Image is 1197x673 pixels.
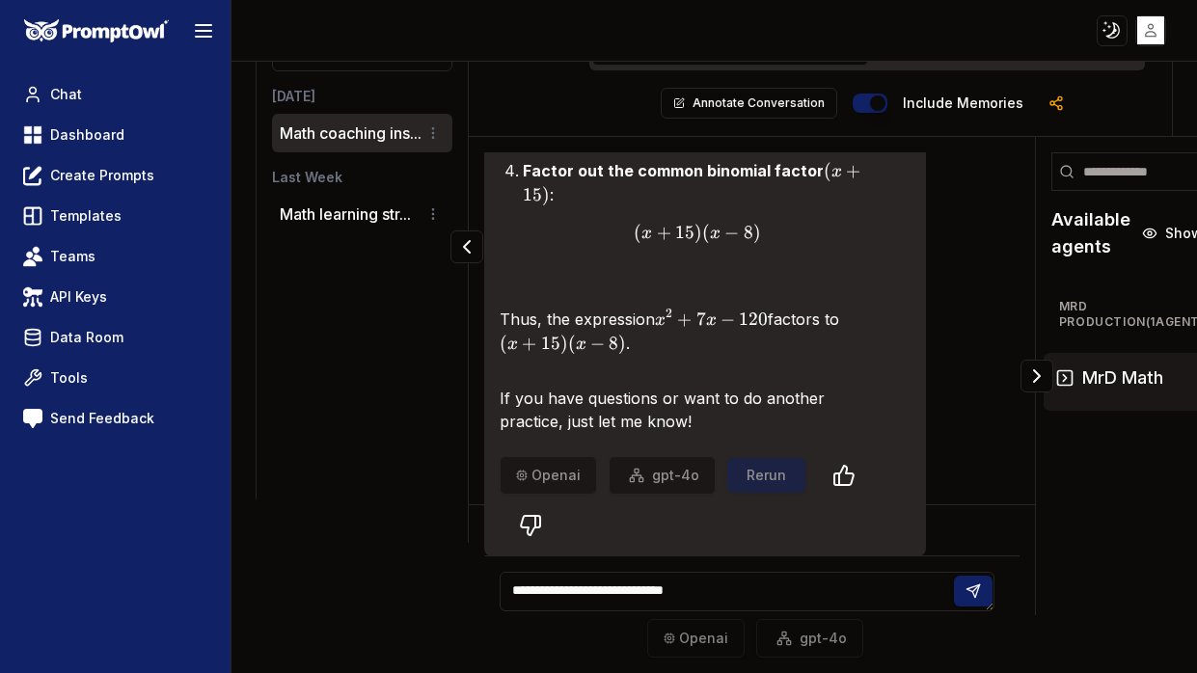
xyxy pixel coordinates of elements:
[50,125,124,145] span: Dashboard
[1082,364,1163,391] h3: MrD Math
[655,311,666,329] span: x
[50,247,95,266] span: Teams
[507,336,518,353] span: x
[50,328,123,347] span: Data Room
[744,222,753,243] span: 8
[50,206,122,226] span: Templates
[634,222,641,243] span: (
[568,333,576,354] span: (
[15,199,215,233] a: Templates
[50,368,88,388] span: Tools
[15,77,215,112] a: Chat
[50,166,154,185] span: Create Prompts
[500,308,872,356] p: Thus, the expression factors to .
[694,222,702,243] span: )
[618,333,626,354] span: )
[50,409,154,428] span: Send Feedback
[666,306,672,321] span: 2
[542,184,550,205] span: )
[15,118,215,152] a: Dashboard
[24,19,169,43] img: PromptOwl
[422,202,445,226] button: Conversation options
[641,225,652,242] span: x
[696,309,706,330] span: 7
[523,159,872,206] p: :
[541,333,560,354] span: 15
[657,222,671,243] span: +
[702,222,710,243] span: (
[50,287,107,307] span: API Keys
[724,222,739,243] span: −
[272,87,452,106] h3: [DATE]
[675,222,694,243] span: 15
[824,160,831,181] span: (
[706,311,717,329] span: x
[721,309,735,330] span: −
[523,161,865,204] strong: Factor out the common binomial factor
[677,309,692,330] span: +
[560,333,568,354] span: )
[500,387,872,433] p: If you have questions or want to do another practice, just let me know!
[590,333,605,354] span: −
[23,409,42,428] img: feedback
[831,163,842,180] span: x
[280,202,411,226] button: Math learning str...
[1020,360,1053,392] button: Collapse panel
[753,222,761,243] span: )
[15,320,215,355] a: Data Room
[739,309,768,330] span: 120
[576,336,586,353] span: x
[846,160,860,181] span: +
[853,94,887,113] button: Include memories in the messages below
[15,239,215,274] a: Teams
[422,121,445,145] button: Conversation options
[280,121,422,145] button: Math coaching ins...
[15,158,215,193] a: Create Prompts
[661,88,837,119] button: Annotate Conversation
[710,225,721,242] span: x
[522,333,536,354] span: +
[1137,16,1165,44] img: placeholder-user.jpg
[1051,206,1130,260] h2: Available agents
[450,230,483,263] button: Collapse panel
[903,96,1023,110] label: Include memories in the messages below
[609,333,618,354] span: 8
[272,168,452,187] h3: Last Week
[500,333,507,354] span: (
[523,184,542,205] span: 15
[15,401,215,436] a: Send Feedback
[50,85,82,104] span: Chat
[15,361,215,395] a: Tools
[15,280,215,314] a: API Keys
